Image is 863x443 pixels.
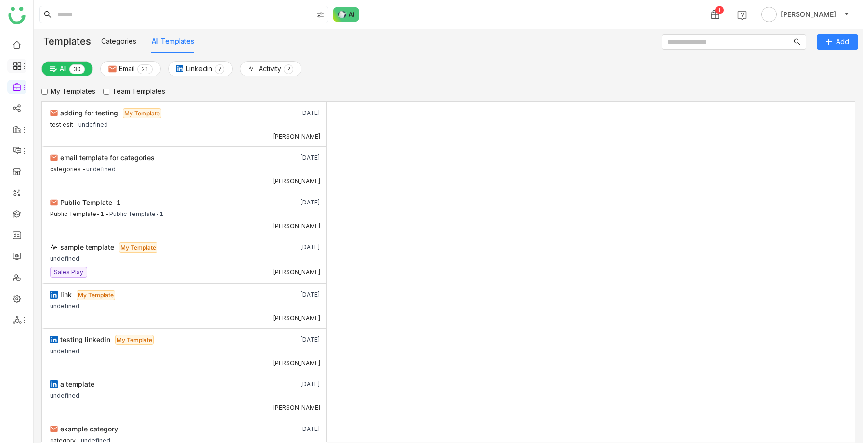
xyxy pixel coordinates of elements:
[77,64,81,74] p: 0
[50,118,78,128] div: test esit -
[715,6,724,14] div: 1
[137,64,153,74] nz-badge-sup: 21
[108,65,117,73] img: email.svg
[60,198,121,206] span: Public Template-1
[60,425,118,433] span: example category
[50,336,58,343] img: linkedin.svg
[737,11,747,20] img: help.svg
[100,61,161,76] button: Email
[50,199,58,206] img: email.svg
[333,7,359,22] img: ask-buddy-normal.svg
[50,109,58,117] img: email.svg
[60,335,110,343] span: testing linkedin
[60,109,118,117] span: adding for testing
[761,7,777,22] img: avatar
[266,290,320,300] div: [DATE]
[266,242,320,253] div: [DATE]
[176,65,183,72] img: linkedin.svg
[50,267,87,278] nz-tag: Sales Play
[50,243,58,251] img: activity.svg
[266,334,320,345] div: [DATE]
[50,425,58,433] img: email.svg
[69,64,85,74] nz-badge-sup: 30
[86,163,116,173] div: undefined
[119,63,135,74] span: Email
[817,34,858,50] button: Add
[273,315,321,322] div: [PERSON_NAME]
[50,345,79,355] div: undefined
[240,61,301,76] button: Activity
[123,108,161,118] span: My Template
[215,64,224,74] nz-badge-sup: 7
[266,379,320,390] div: [DATE]
[115,335,154,345] span: My Template
[50,300,79,310] div: undefined
[103,86,165,97] label: Team Templates
[60,153,155,162] span: email template for categories
[152,36,194,47] button: All Templates
[284,64,293,74] nz-badge-sup: 2
[50,291,58,299] img: linkedin.svg
[73,64,77,74] p: 3
[273,177,321,185] div: [PERSON_NAME]
[266,197,320,208] div: [DATE]
[50,154,58,162] img: email.svg
[273,222,321,230] div: [PERSON_NAME]
[266,152,320,163] div: [DATE]
[60,63,67,74] span: All
[273,133,321,140] div: [PERSON_NAME]
[60,291,72,299] span: link
[41,86,95,97] label: My Templates
[103,89,109,95] input: Team Templates
[50,253,79,263] div: undefined
[273,359,321,367] div: [PERSON_NAME]
[50,65,57,73] img: plainalloptions.svg
[218,64,222,74] p: 7
[50,208,109,218] div: Public Template-1 -
[266,108,320,118] div: [DATE]
[60,380,94,388] span: a template
[41,89,48,95] input: My Templates
[78,118,108,128] div: undefined
[266,424,320,434] div: [DATE]
[759,7,851,22] button: [PERSON_NAME]
[109,208,163,218] div: Public Template-1
[287,64,290,74] p: 2
[273,268,321,276] div: [PERSON_NAME]
[101,36,136,47] button: Categories
[34,29,91,53] div: Templates
[781,9,836,20] span: [PERSON_NAME]
[50,390,79,400] div: undefined
[119,242,157,253] span: My Template
[8,7,26,24] img: logo
[316,11,324,19] img: search-type.svg
[60,243,114,251] span: sample template
[836,37,849,47] span: Add
[50,163,86,173] div: categories -
[168,61,233,76] button: Linkedin
[50,380,58,388] img: linkedin.svg
[145,64,149,74] p: 1
[41,61,93,76] button: All0
[77,290,115,300] span: My Template
[186,63,212,74] span: Linkedin
[273,404,321,412] div: [PERSON_NAME]
[259,63,281,74] span: Activity
[141,64,145,74] p: 2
